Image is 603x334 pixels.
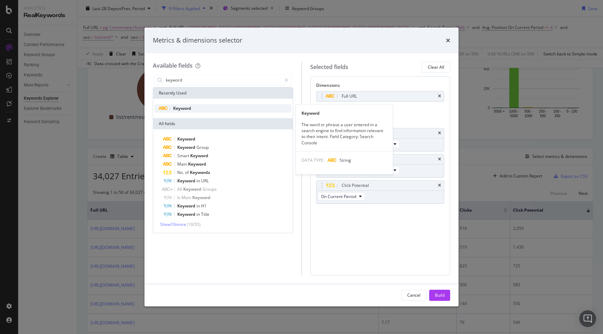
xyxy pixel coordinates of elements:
[173,105,191,111] span: Keyword
[153,88,293,99] div: Recently Used
[340,157,351,163] span: String
[196,203,201,209] span: in
[296,122,393,146] div: The word or phrase a user entered in a search engine to find information relevant to their intent...
[438,157,441,161] div: times
[201,178,209,184] span: URL
[196,144,209,150] span: Group
[407,292,420,298] div: Cancel
[187,221,201,227] span: ( 10 / 55 )
[177,144,196,150] span: Keyword
[160,221,186,227] span: Show 10 more
[429,290,450,301] button: Build
[185,169,190,175] span: of
[144,28,459,306] div: modal
[201,211,209,217] span: Title
[177,169,185,175] span: No.
[190,153,208,159] span: Keyword
[342,93,357,100] div: Full URL
[321,193,356,199] span: On Current Period
[579,310,596,327] div: Open Intercom Messenger
[401,290,426,301] button: Cancel
[196,178,201,184] span: in
[153,62,193,69] div: Available fields
[177,186,183,192] span: All
[422,62,450,73] button: Clear All
[177,136,195,142] span: Keyword
[183,186,202,192] span: Keyword
[153,36,242,45] div: Metrics & dimensions selector
[428,64,444,70] div: Clear All
[438,183,441,188] div: times
[177,195,181,200] span: Is
[316,91,445,101] div: Full URLtimes
[196,211,201,217] span: in
[438,94,441,98] div: times
[202,186,217,192] span: Groups
[165,75,281,85] input: Search by field name
[310,63,348,71] div: Selected fields
[201,203,207,209] span: H1
[177,161,188,167] span: Main
[446,36,450,45] div: times
[435,292,445,298] div: Build
[177,211,196,217] span: Keyword
[316,180,445,204] div: Click PotentialtimesOn Current Period
[177,178,196,184] span: Keyword
[301,157,325,163] span: DATA TYPE:
[342,182,369,189] div: Click Potential
[188,161,206,167] span: Keyword
[153,118,293,129] div: All fields
[192,195,210,200] span: Keyword
[296,110,393,116] div: Keyword
[438,131,441,135] div: times
[181,195,192,200] span: Main
[316,82,445,91] div: Dimensions
[190,169,210,175] span: Keywords
[318,192,365,200] button: On Current Period
[177,153,190,159] span: Smart
[177,203,196,209] span: Keyword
